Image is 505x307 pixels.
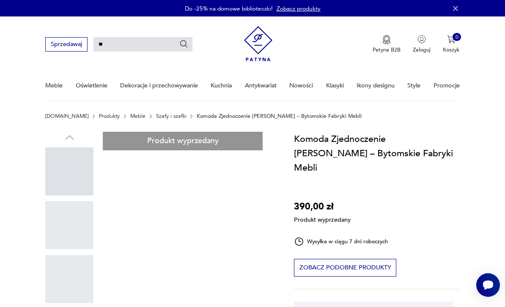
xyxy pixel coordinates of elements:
img: Ikonka użytkownika [417,35,426,43]
p: Patyna B2B [373,46,401,54]
button: Zaloguj [413,35,431,54]
button: 0Koszyk [443,35,460,54]
p: Produkt wyprzedany [294,214,351,224]
p: 390,00 zł [294,199,351,214]
p: Komoda Zjednoczenie [PERSON_NAME] – Bytomskie Fabryki Mebli [197,113,362,119]
a: Produkty [99,113,120,119]
iframe: Smartsupp widget button [476,273,500,297]
a: Klasyki [326,71,344,100]
img: Ikona koszyka [447,35,456,43]
div: 0 [453,33,461,41]
img: Ikona medalu [382,35,391,44]
a: Dekoracje i przechowywanie [120,71,198,100]
button: Zobacz podobne produkty [294,259,396,277]
button: Sprzedawaj [45,37,87,51]
a: Ikony designu [357,71,395,100]
a: Promocje [434,71,460,100]
a: Ikona medaluPatyna B2B [373,35,401,54]
button: Szukaj [179,40,189,49]
a: Meble [45,71,63,100]
img: Patyna - sklep z meblami i dekoracjami vintage [244,23,272,64]
h1: Komoda Zjednoczenie [PERSON_NAME] – Bytomskie Fabryki Mebli [294,132,460,175]
a: Kuchnia [211,71,232,100]
a: Nowości [289,71,313,100]
p: Do -25% na domowe biblioteczki! [185,5,273,13]
a: Zobacz produkty [277,5,321,13]
p: Zaloguj [413,46,431,54]
div: Wysyłka w ciągu 7 dni roboczych [294,236,388,247]
a: Style [407,71,420,100]
a: Antykwariat [245,71,277,100]
a: [DOMAIN_NAME] [45,113,88,119]
a: Oświetlenie [76,71,107,100]
p: Koszyk [443,46,460,54]
a: Meble [130,113,145,119]
a: Sprzedawaj [45,42,87,47]
button: Patyna B2B [373,35,401,54]
a: Szafy i szafki [156,113,187,119]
